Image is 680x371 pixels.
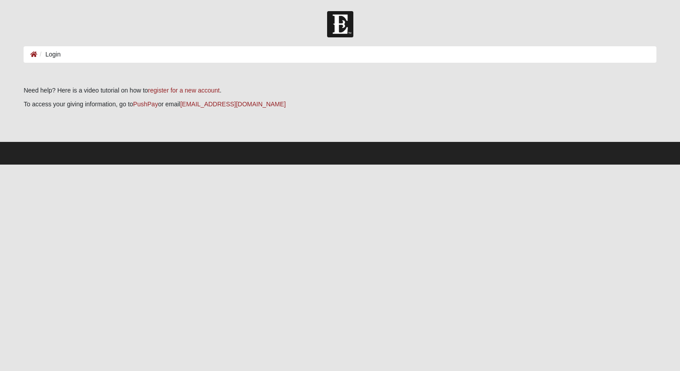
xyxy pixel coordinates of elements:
p: To access your giving information, go to or email [24,100,656,109]
a: register for a new account [148,87,220,94]
a: [EMAIL_ADDRESS][DOMAIN_NAME] [180,101,286,108]
p: Need help? Here is a video tutorial on how to . [24,86,656,95]
li: Login [37,50,61,59]
img: Church of Eleven22 Logo [327,11,353,37]
a: PushPay [133,101,158,108]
